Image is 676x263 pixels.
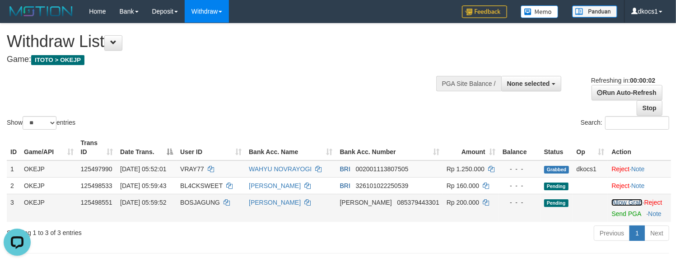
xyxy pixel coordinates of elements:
[20,135,77,160] th: Game/API: activate to sort column ascending
[507,80,550,87] span: None selected
[629,225,645,241] a: 1
[20,194,77,222] td: OKEJP
[573,160,608,178] td: dkocs1
[541,135,573,160] th: Status
[644,199,662,206] a: Reject
[503,164,537,174] div: - - -
[7,33,442,51] h1: Withdraw List
[249,182,301,189] a: [PERSON_NAME]
[573,135,608,160] th: Op: activate to sort column ascending
[120,182,166,189] span: [DATE] 05:59:43
[631,165,645,173] a: Note
[245,135,336,160] th: Bank Acc. Name: activate to sort column ascending
[20,160,77,178] td: OKEJP
[592,85,662,100] a: Run Auto-Refresh
[7,177,20,194] td: 2
[648,210,662,217] a: Note
[608,194,671,222] td: ·
[7,116,75,130] label: Show entries
[447,199,479,206] span: Rp 200.000
[608,160,671,178] td: ·
[637,100,662,116] a: Stop
[7,55,442,64] h4: Game:
[336,135,443,160] th: Bank Acc. Number: activate to sort column ascending
[177,135,245,160] th: User ID: activate to sort column ascending
[81,199,112,206] span: 125498551
[117,135,177,160] th: Date Trans.: activate to sort column descending
[436,76,501,91] div: PGA Site Balance /
[340,182,350,189] span: BRI
[611,199,644,206] span: ·
[7,5,75,18] img: MOTION_logo.png
[7,225,275,237] div: Showing 1 to 3 of 3 entries
[630,77,655,84] strong: 00:00:02
[462,5,507,18] img: Feedback.jpg
[340,165,350,173] span: BRI
[501,76,561,91] button: None selected
[503,181,537,190] div: - - -
[180,165,204,173] span: VRAY77
[443,135,499,160] th: Amount: activate to sort column ascending
[397,199,439,206] span: Copy 085379443301 to clipboard
[611,165,629,173] a: Reject
[544,199,569,207] span: Pending
[356,182,409,189] span: Copy 326101022250539 to clipboard
[605,116,669,130] input: Search:
[631,182,645,189] a: Note
[644,225,669,241] a: Next
[594,225,630,241] a: Previous
[447,165,485,173] span: Rp 1.250.000
[544,183,569,190] span: Pending
[356,165,409,173] span: Copy 002001113807505 to clipboard
[77,135,117,160] th: Trans ID: activate to sort column ascending
[544,166,569,174] span: Grabbed
[611,210,641,217] a: Send PGA
[608,177,671,194] td: ·
[81,165,112,173] span: 125497990
[4,4,31,31] button: Open LiveChat chat widget
[81,182,112,189] span: 125498533
[611,199,642,206] a: Allow Grab
[503,198,537,207] div: - - -
[608,135,671,160] th: Action
[521,5,559,18] img: Button%20Memo.svg
[180,199,220,206] span: BOSJAGUNG
[611,182,629,189] a: Reject
[499,135,541,160] th: Balance
[23,116,56,130] select: Showentries
[249,165,312,173] a: WAHYU NOVRAYOGI
[581,116,669,130] label: Search:
[7,194,20,222] td: 3
[120,165,166,173] span: [DATE] 05:52:01
[7,160,20,178] td: 1
[572,5,617,18] img: panduan.png
[31,55,84,65] span: ITOTO > OKEJP
[249,199,301,206] a: [PERSON_NAME]
[447,182,479,189] span: Rp 160.000
[340,199,392,206] span: [PERSON_NAME]
[180,182,223,189] span: BL4CKSWEET
[120,199,166,206] span: [DATE] 05:59:52
[591,77,655,84] span: Refreshing in:
[20,177,77,194] td: OKEJP
[7,135,20,160] th: ID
